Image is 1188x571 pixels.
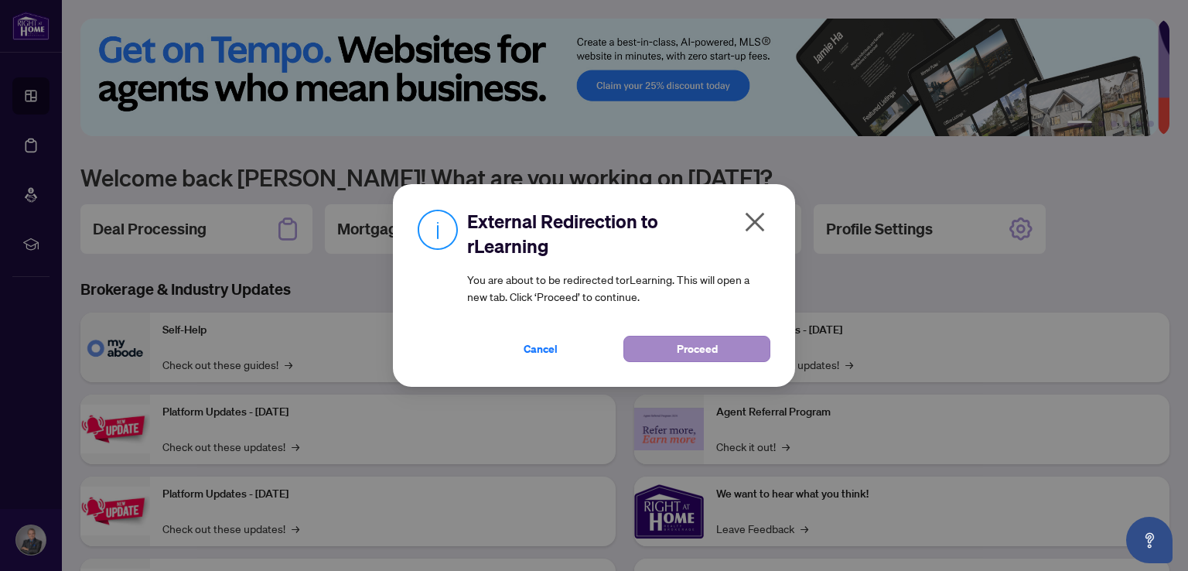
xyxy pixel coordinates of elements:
span: Proceed [677,337,718,361]
img: Info Icon [418,209,458,250]
button: Open asap [1126,517,1173,563]
h2: External Redirection to rLearning [467,209,770,258]
div: You are about to be redirected to rLearning . This will open a new tab. Click ‘Proceed’ to continue. [467,209,770,362]
button: Proceed [623,336,770,362]
button: Cancel [467,336,614,362]
span: Cancel [524,337,558,361]
span: close [742,210,767,234]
